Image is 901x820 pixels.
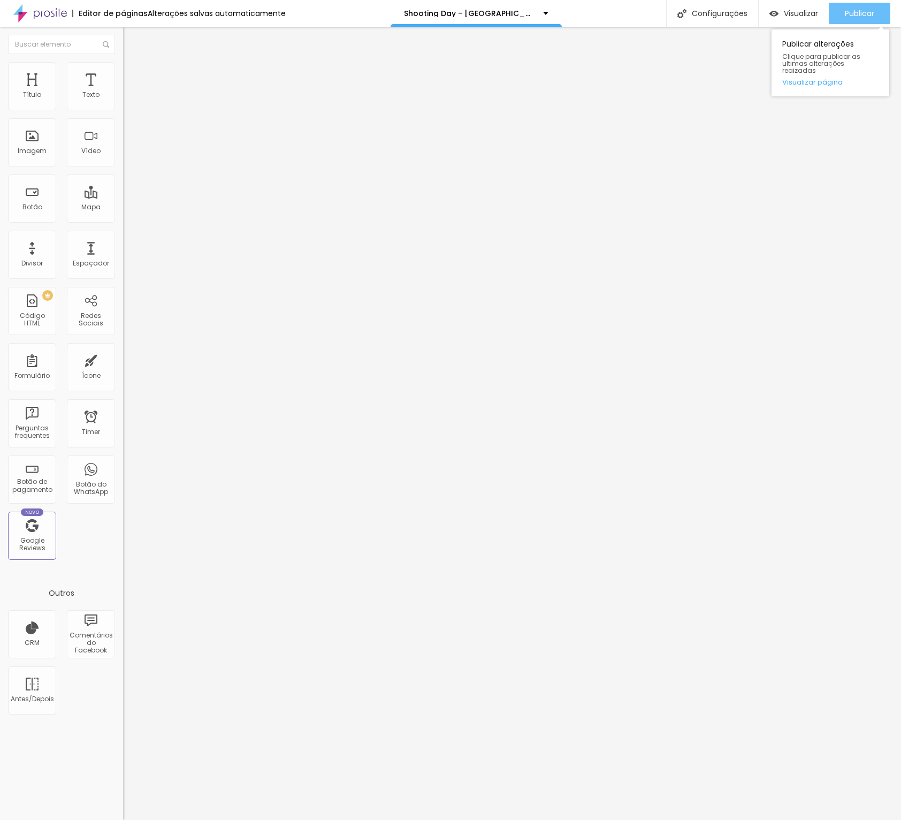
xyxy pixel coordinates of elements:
[23,91,41,98] div: Título
[769,9,778,18] img: view-1.svg
[677,9,686,18] img: Icone
[21,508,44,516] div: Novo
[404,10,535,17] p: Shooting Day - [GEOGRAPHIC_DATA]
[25,639,40,647] div: CRM
[103,41,109,48] img: Icone
[81,147,101,155] div: Vídeo
[148,10,286,17] div: Alterações salvas automaticamente
[123,27,901,820] iframe: Editor
[82,91,100,98] div: Texto
[70,481,112,496] div: Botão do WhatsApp
[782,53,879,74] span: Clique para publicar as ultimas alterações reaizadas
[11,478,53,493] div: Botão de pagamento
[11,312,53,328] div: Código HTML
[18,147,47,155] div: Imagem
[82,428,100,436] div: Timer
[72,10,148,17] div: Editor de páginas
[11,695,53,703] div: Antes/Depois
[829,3,890,24] button: Publicar
[22,203,42,211] div: Botão
[73,260,109,267] div: Espaçador
[14,372,50,379] div: Formulário
[759,3,829,24] button: Visualizar
[70,632,112,655] div: Comentários do Facebook
[784,9,818,18] span: Visualizar
[21,260,43,267] div: Divisor
[82,372,101,379] div: Ícone
[772,29,889,96] div: Publicar alterações
[81,203,101,211] div: Mapa
[11,537,53,552] div: Google Reviews
[782,79,879,86] a: Visualizar página
[11,424,53,440] div: Perguntas frequentes
[8,35,115,54] input: Buscar elemento
[845,9,874,18] span: Publicar
[70,312,112,328] div: Redes Sociais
